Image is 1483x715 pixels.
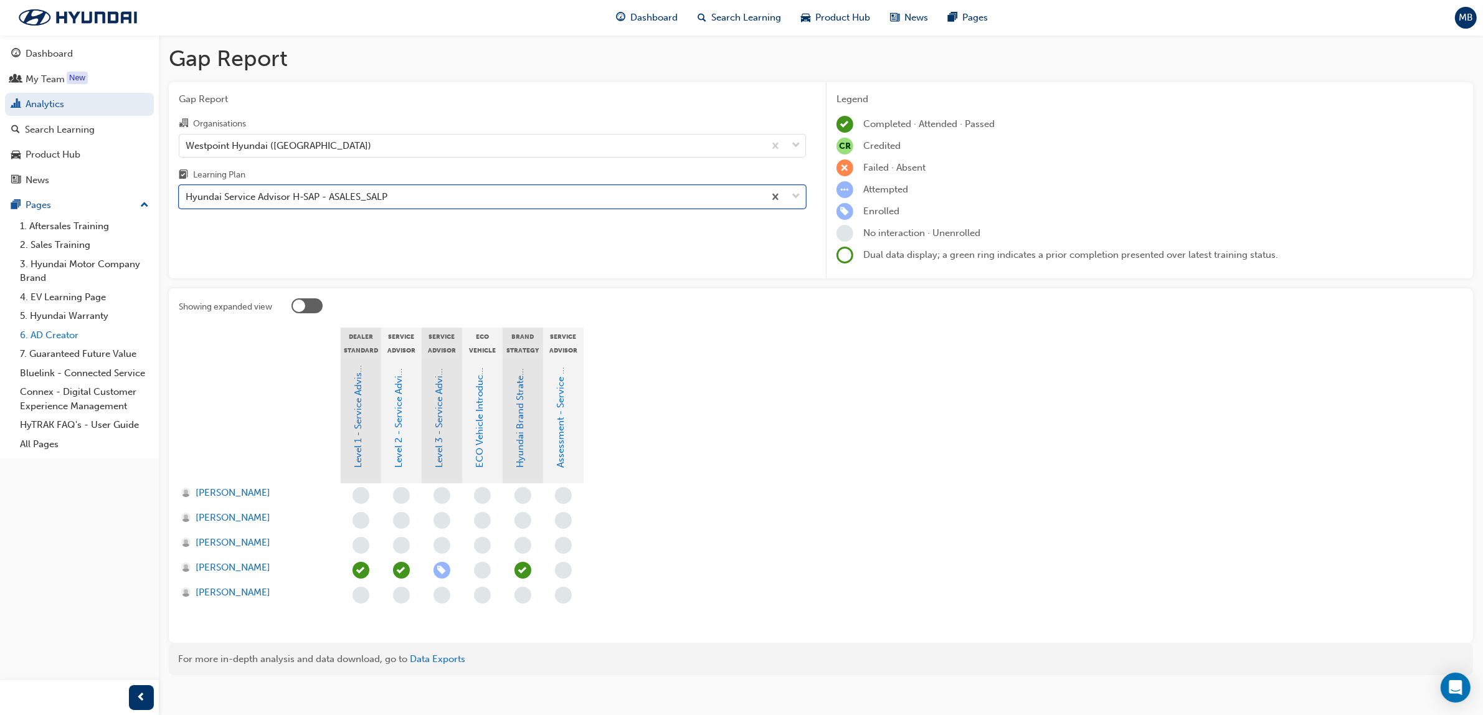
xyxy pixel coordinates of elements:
[503,328,543,359] div: Brand Strategy eLearning
[393,537,410,554] span: learningRecordVerb_NONE-icon
[26,72,65,87] div: My Team
[193,118,246,130] div: Organisations
[181,536,329,550] a: [PERSON_NAME]
[179,118,188,130] span: organisation-icon
[181,511,329,525] a: [PERSON_NAME]
[555,512,572,529] span: learningRecordVerb_NONE-icon
[514,537,531,554] span: learningRecordVerb_NONE-icon
[802,10,811,26] span: car-icon
[353,487,369,504] span: learningRecordVerb_NONE-icon
[5,194,154,217] button: Pages
[5,42,154,65] a: Dashboard
[555,587,572,604] span: learningRecordVerb_NONE-icon
[179,170,188,181] span: learningplan-icon
[353,587,369,604] span: learningRecordVerb_NONE-icon
[15,235,154,255] a: 2. Sales Training
[11,125,20,136] span: search-icon
[434,537,450,554] span: learningRecordVerb_NONE-icon
[792,189,800,205] span: down-icon
[555,487,572,504] span: learningRecordVerb_NONE-icon
[555,562,572,579] span: learningRecordVerb_NONE-icon
[26,198,51,212] div: Pages
[181,561,329,575] a: [PERSON_NAME]
[434,587,450,604] span: learningRecordVerb_NONE-icon
[11,99,21,110] span: chart-icon
[11,74,21,85] span: people-icon
[5,143,154,166] a: Product Hub
[836,92,1463,107] div: Legend
[474,487,491,504] span: learningRecordVerb_NONE-icon
[434,512,450,529] span: learningRecordVerb_NONE-icon
[394,322,405,468] a: Level 2 - Service Advisor Program
[140,197,149,214] span: up-icon
[15,344,154,364] a: 7. Guaranteed Future Value
[543,328,584,359] div: Service Advisor Assessment
[514,587,531,604] span: learningRecordVerb_NONE-icon
[434,562,450,579] span: learningRecordVerb_ENROLL-icon
[792,5,881,31] a: car-iconProduct Hub
[193,169,245,181] div: Learning Plan
[863,118,995,130] span: Completed · Attended · Passed
[11,149,21,161] span: car-icon
[410,653,465,665] a: Data Exports
[475,263,486,468] a: ECO Vehicle Introduction and Safety Awareness
[196,585,270,600] span: [PERSON_NAME]
[836,116,853,133] span: learningRecordVerb_COMPLETE-icon
[393,487,410,504] span: learningRecordVerb_NONE-icon
[186,138,371,153] div: Westpoint Hyundai ([GEOGRAPHIC_DATA])
[15,326,154,345] a: 6. AD Creator
[15,382,154,415] a: Connex - Digital Customer Experience Management
[5,118,154,141] a: Search Learning
[137,690,146,706] span: prev-icon
[181,486,329,500] a: [PERSON_NAME]
[891,10,900,26] span: news-icon
[11,200,21,211] span: pages-icon
[434,322,445,468] a: Level 3 - Service Advisor Program
[836,203,853,220] span: learningRecordVerb_ENROLL-icon
[688,5,792,31] a: search-iconSearch Learning
[905,11,929,25] span: News
[631,11,678,25] span: Dashboard
[1441,673,1471,703] div: Open Intercom Messenger
[381,328,422,359] div: Service Advisor Level 2
[514,512,531,529] span: learningRecordVerb_NONE-icon
[712,11,782,25] span: Search Learning
[698,10,707,26] span: search-icon
[949,10,958,26] span: pages-icon
[462,328,503,359] div: ECO Vehicle Frontline Training
[5,68,154,91] a: My Team
[353,323,364,468] a: Level 1 - Service Advisor Program
[792,138,800,154] span: down-icon
[863,206,899,217] span: Enrolled
[353,537,369,554] span: learningRecordVerb_NONE-icon
[6,4,149,31] img: Trak
[5,169,154,192] a: News
[939,5,998,31] a: pages-iconPages
[514,562,531,579] span: learningRecordVerb_COMPLETE-icon
[353,562,369,579] span: learningRecordVerb_ATTEND-icon
[15,435,154,454] a: All Pages
[178,652,1464,666] div: For more in-depth analysis and data download, go to
[836,159,853,176] span: learningRecordVerb_FAIL-icon
[863,140,901,151] span: Credited
[474,562,491,579] span: learningRecordVerb_NONE-icon
[15,415,154,435] a: HyTRAK FAQ's - User Guide
[393,587,410,604] span: learningRecordVerb_NONE-icon
[474,512,491,529] span: learningRecordVerb_NONE-icon
[881,5,939,31] a: news-iconNews
[863,227,980,239] span: No interaction · Unenrolled
[422,328,462,359] div: Service Advisor Level 3
[169,45,1473,72] h1: Gap Report
[816,11,871,25] span: Product Hub
[555,537,572,554] span: learningRecordVerb_NONE-icon
[836,225,853,242] span: learningRecordVerb_NONE-icon
[26,47,73,61] div: Dashboard
[15,364,154,383] a: Bluelink - Connected Service
[393,562,410,579] span: learningRecordVerb_ATTEND-icon
[863,249,1278,260] span: Dual data display; a green ring indicates a prior completion presented over latest training status.
[963,11,988,25] span: Pages
[341,328,381,359] div: Dealer Standard 8 - Mandatory Training - HSAP
[196,511,270,525] span: [PERSON_NAME]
